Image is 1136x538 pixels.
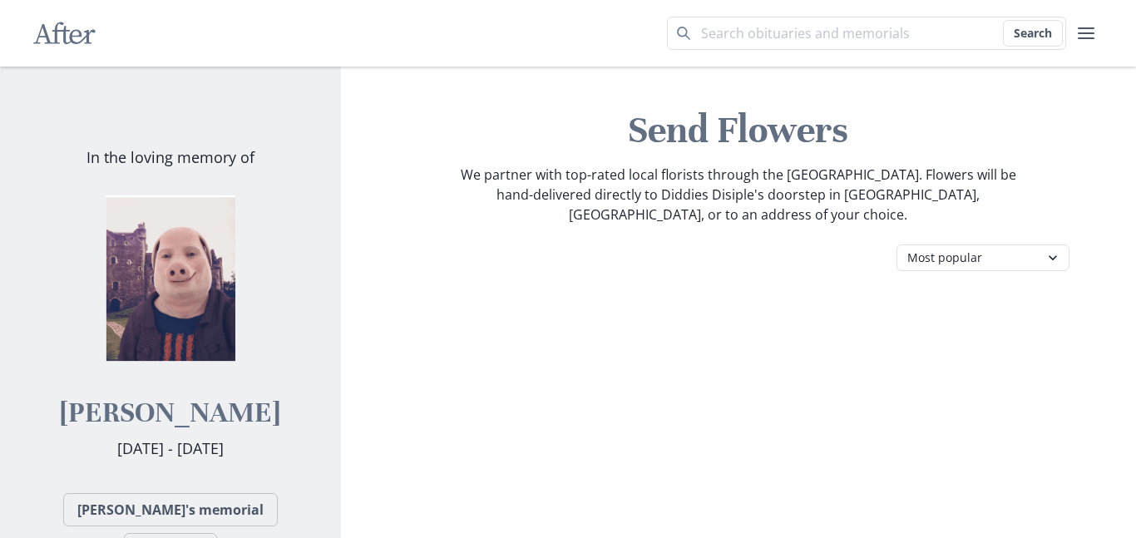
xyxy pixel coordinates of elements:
[1069,17,1103,50] button: user menu
[896,244,1069,271] select: Category filter
[63,493,278,526] a: [PERSON_NAME]'s memorial
[1003,20,1063,47] button: Search
[354,106,1123,155] h1: Send Flowers
[60,395,280,431] h2: [PERSON_NAME]
[117,438,224,458] span: [DATE] - [DATE]
[667,17,1066,50] input: Search term
[86,146,254,169] p: In the loving memory of
[87,195,254,362] img: John
[459,165,1018,225] p: We partner with top-rated local florists through the [GEOGRAPHIC_DATA]. Flowers will be hand-deli...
